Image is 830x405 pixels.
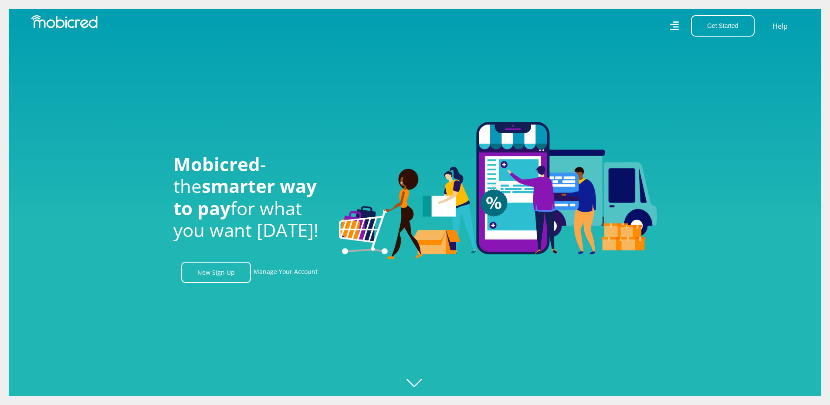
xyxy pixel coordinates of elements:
img: Mobicred [31,15,98,28]
span: Mobicred [173,152,260,176]
span: smarter way to pay [173,173,317,220]
a: Help [772,20,788,32]
a: New Sign Up [181,262,251,283]
h1: - the for what you want [DATE]! [173,153,326,241]
button: Get Started [691,15,755,37]
img: Welcome to Mobicred [339,122,657,260]
a: Manage Your Account [254,262,318,283]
